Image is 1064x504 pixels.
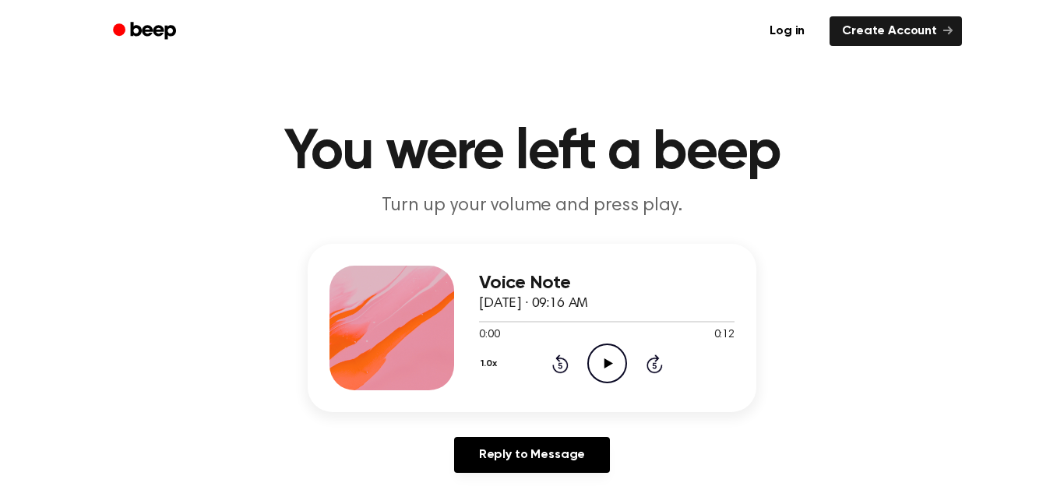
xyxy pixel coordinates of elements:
[454,437,610,473] a: Reply to Message
[479,273,735,294] h3: Voice Note
[479,297,588,311] span: [DATE] · 09:16 AM
[133,125,931,181] h1: You were left a beep
[479,327,499,344] span: 0:00
[479,351,502,377] button: 1.0x
[233,193,831,219] p: Turn up your volume and press play.
[714,327,735,344] span: 0:12
[102,16,190,47] a: Beep
[830,16,962,46] a: Create Account
[754,13,820,49] a: Log in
